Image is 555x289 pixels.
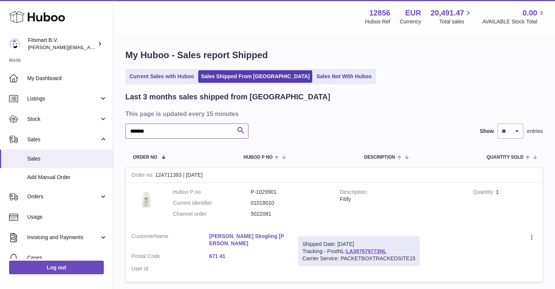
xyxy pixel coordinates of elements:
span: Invoicing and Payments [27,234,99,241]
img: jonathan@leaderoo.com [9,38,20,49]
dt: Current identifier [173,199,251,207]
a: 0.00 AVAILABLE Stock Total [482,8,546,25]
a: Log out [9,261,104,274]
span: Usage [27,213,107,221]
a: Current Sales with Huboo [127,70,197,83]
span: Huboo P no [244,155,273,160]
div: Fitify [340,196,462,203]
span: Sales [27,155,107,162]
h2: Last 3 months sales shipped from [GEOGRAPHIC_DATA] [125,92,330,102]
span: Quantity Sold [487,155,524,160]
span: AVAILABLE Stock Total [482,18,546,25]
a: 20,491.47 Total sales [430,8,473,25]
div: 124711393 | [DATE] [126,168,543,183]
span: Add Manual Order [27,174,107,181]
dt: Huboo P no [173,189,251,196]
div: Currency [400,18,421,25]
img: 128561739542540.png [131,189,162,210]
a: 671 41 [209,253,287,260]
strong: EUR [405,8,421,18]
div: Carrier Service: PACKETBOXTRACKEDSITE15 [302,255,415,262]
span: Cases [27,254,107,261]
dd: P-1029901 [251,189,328,196]
a: LA397579773NL [346,248,386,254]
strong: Description [340,189,368,197]
a: Sales Shipped From [GEOGRAPHIC_DATA] [198,70,312,83]
h1: My Huboo - Sales report Shipped [125,49,543,61]
span: My Dashboard [27,75,107,82]
span: Orders [27,193,99,200]
div: Tracking - PostNL: [298,236,419,266]
label: Show [480,128,494,135]
span: Stock [27,116,99,123]
div: Fitsmart B.V. [28,37,96,51]
h3: This page is updated every 15 minutes [125,110,541,118]
span: Sales [27,136,99,143]
span: [PERSON_NAME][EMAIL_ADDRESS][DOMAIN_NAME] [28,44,151,50]
dt: Name [131,233,209,249]
dt: Channel order [173,210,251,218]
a: [PERSON_NAME] Skogling [PERSON_NAME] [209,233,287,247]
strong: Quantity [473,189,496,197]
a: Sales Not With Huboo [314,70,374,83]
dd: 01018010 [251,199,328,207]
strong: Order no [131,172,155,180]
span: entries [527,128,543,135]
span: 0.00 [523,8,537,18]
td: 1 [467,183,543,227]
dt: Postal Code [131,253,209,262]
strong: 12856 [369,8,390,18]
span: Listings [27,95,99,102]
div: Huboo Ref [365,18,390,25]
span: Order No [133,155,157,160]
span: 20,491.47 [430,8,464,18]
span: Customer [131,233,154,239]
span: Total sales [439,18,473,25]
dt: User Id [131,265,209,272]
span: Description [364,155,395,160]
dd: 5022081 [251,210,328,218]
div: Shipped Date: [DATE] [302,241,415,248]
